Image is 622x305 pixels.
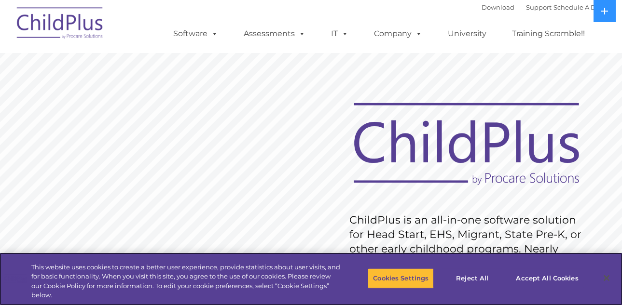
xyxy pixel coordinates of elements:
[12,0,109,49] img: ChildPlus by Procare Solutions
[234,24,315,43] a: Assessments
[438,24,496,43] a: University
[553,3,610,11] a: Schedule A Demo
[482,3,514,11] a: Download
[502,24,594,43] a: Training Scramble!!
[482,3,610,11] font: |
[364,24,432,43] a: Company
[368,268,434,289] button: Cookies Settings
[164,24,228,43] a: Software
[442,268,502,289] button: Reject All
[596,267,617,289] button: Close
[511,268,583,289] button: Accept All Cookies
[31,263,342,300] div: This website uses cookies to create a better user experience, provide statistics about user visit...
[321,24,358,43] a: IT
[526,3,552,11] a: Support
